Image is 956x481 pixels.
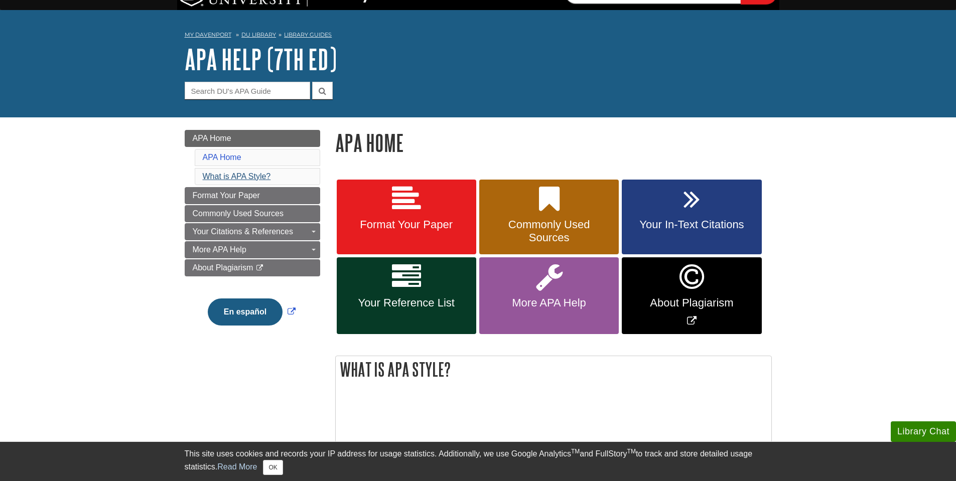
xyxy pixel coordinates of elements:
span: Commonly Used Sources [487,218,611,244]
div: This site uses cookies and records your IP address for usage statistics. Additionally, we use Goo... [185,448,772,475]
button: En español [208,298,283,326]
a: Format Your Paper [337,180,476,255]
i: This link opens in a new window [255,265,264,271]
input: Search DU's APA Guide [185,82,310,99]
a: APA Help (7th Ed) [185,44,337,75]
span: Format Your Paper [193,191,260,200]
a: About Plagiarism [185,259,320,276]
a: APA Home [185,130,320,147]
span: Format Your Paper [344,218,469,231]
a: More APA Help [479,257,619,334]
a: Library Guides [284,31,332,38]
a: Link opens in new window [622,257,761,334]
nav: breadcrumb [185,28,772,44]
span: APA Home [193,134,231,142]
span: About Plagiarism [193,263,253,272]
a: APA Home [203,153,241,162]
a: DU Library [241,31,276,38]
a: My Davenport [185,31,231,39]
a: More APA Help [185,241,320,258]
a: Your Reference List [337,257,476,334]
span: Your In-Text Citations [629,218,754,231]
button: Close [263,460,283,475]
a: Commonly Used Sources [185,205,320,222]
span: Commonly Used Sources [193,209,284,218]
span: Your Reference List [344,296,469,309]
span: About Plagiarism [629,296,754,309]
button: Library Chat [891,421,956,442]
a: Link opens in new window [205,307,298,316]
span: More APA Help [487,296,611,309]
div: Guide Page Menu [185,130,320,343]
a: Read More [217,462,257,471]
a: Commonly Used Sources [479,180,619,255]
h2: What is APA Style? [336,356,771,383]
a: Your Citations & References [185,223,320,240]
a: Format Your Paper [185,187,320,204]
span: More APA Help [193,245,246,254]
a: What is APA Style? [203,172,271,181]
sup: TM [571,448,580,455]
h1: APA Home [335,130,772,155]
span: Your Citations & References [193,227,293,236]
a: Your In-Text Citations [622,180,761,255]
sup: TM [627,448,636,455]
